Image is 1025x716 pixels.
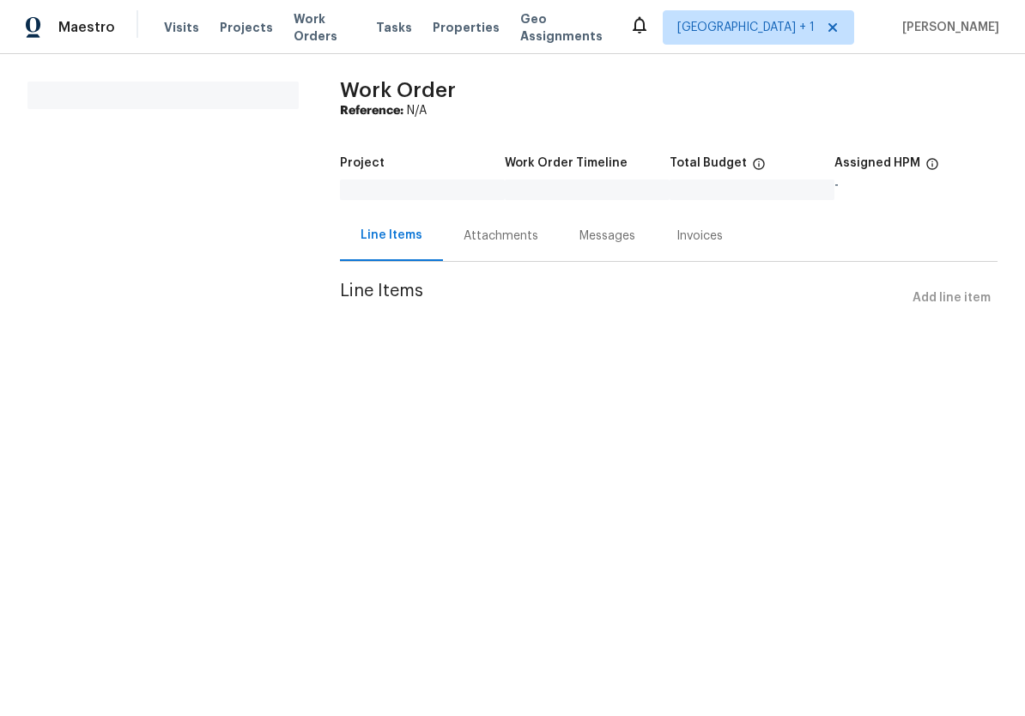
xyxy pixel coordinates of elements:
[579,228,635,245] div: Messages
[340,157,385,169] h5: Project
[340,282,906,314] span: Line Items
[925,157,939,179] span: The hpm assigned to this work order.
[505,157,628,169] h5: Work Order Timeline
[834,157,920,169] h5: Assigned HPM
[677,19,815,36] span: [GEOGRAPHIC_DATA] + 1
[433,19,500,36] span: Properties
[895,19,999,36] span: [PERSON_NAME]
[340,102,998,119] div: N/A
[340,105,403,117] b: Reference:
[376,21,412,33] span: Tasks
[58,19,115,36] span: Maestro
[361,227,422,244] div: Line Items
[520,10,609,45] span: Geo Assignments
[670,157,747,169] h5: Total Budget
[464,228,538,245] div: Attachments
[752,157,766,179] span: The total cost of line items that have been proposed by Opendoor. This sum includes line items th...
[164,19,199,36] span: Visits
[340,80,456,100] span: Work Order
[294,10,355,45] span: Work Orders
[220,19,273,36] span: Projects
[834,179,998,191] div: -
[676,228,723,245] div: Invoices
